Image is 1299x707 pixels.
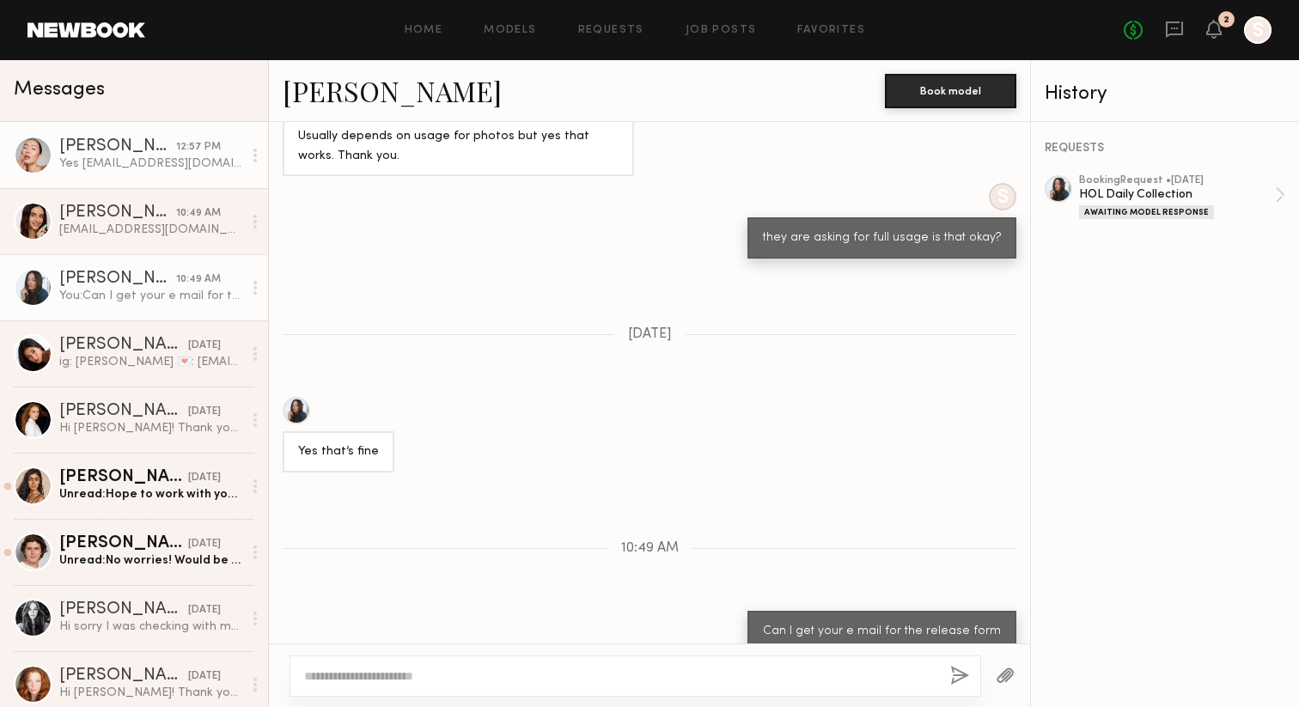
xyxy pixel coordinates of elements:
div: [PERSON_NAME] [59,601,188,619]
div: 10:49 AM [176,271,221,288]
div: [DATE] [188,602,221,619]
div: [PERSON_NAME] [59,403,188,420]
div: Hi sorry I was checking with my agent about availability. I’m not sure I can do it for that low o... [59,619,242,635]
div: Can I get your e mail for the release form [763,622,1001,642]
a: Models [484,25,536,36]
div: [DATE] [188,338,221,354]
button: Book model [885,74,1016,108]
div: [DATE] [188,668,221,685]
a: Job Posts [686,25,757,36]
a: S [1244,16,1272,44]
a: bookingRequest •[DATE]HOL Daily CollectionAwaiting Model Response [1079,175,1285,219]
div: Yes [EMAIL_ADDRESS][DOMAIN_NAME] [59,155,242,172]
a: Home [405,25,443,36]
div: History [1045,84,1285,104]
div: [PERSON_NAME] [59,138,176,155]
span: [DATE] [628,327,672,342]
div: Unread: No worries! Would be great to work together on something else in the future. Thanks for l... [59,552,242,569]
a: Book model [885,82,1016,97]
div: 12:57 PM [176,139,221,155]
div: [PERSON_NAME] [59,204,176,222]
div: [EMAIL_ADDRESS][DOMAIN_NAME] [59,222,242,238]
div: Awaiting Model Response [1079,205,1214,219]
div: [DATE] [188,536,221,552]
div: HOL Daily Collection [1079,186,1275,203]
div: they are asking for full usage is that okay? [763,229,1001,248]
div: 2 [1223,15,1229,25]
div: Unread: Hope to work with you in the future 🤍 [59,486,242,503]
div: [DATE] [188,470,221,486]
div: booking Request • [DATE] [1079,175,1275,186]
a: [PERSON_NAME] [283,72,502,109]
div: REQUESTS [1045,143,1285,155]
div: [PERSON_NAME] [59,667,188,685]
div: [DATE] [188,404,221,420]
div: [PERSON_NAME] [59,337,188,354]
span: Messages [14,80,105,100]
div: Usually depends on usage for photos but yes that works. Thank you. [298,127,619,167]
div: 10:49 AM [176,205,221,222]
div: You: Can I get your e mail for the release form [59,288,242,304]
div: [PERSON_NAME] [59,271,176,288]
div: [PERSON_NAME] [59,535,188,552]
a: Requests [578,25,644,36]
span: 10:49 AM [621,541,679,556]
div: Yes that’s fine [298,442,379,462]
div: ig: [PERSON_NAME] 💌: [EMAIL_ADDRESS][DOMAIN_NAME] [59,354,242,370]
div: Hi [PERSON_NAME]! Thank you so much for reaching out. I have so many bookings coming in that I’m ... [59,685,242,701]
a: Favorites [797,25,865,36]
div: [PERSON_NAME] [59,469,188,486]
div: Hi [PERSON_NAME]! Thank you for reaching out I just got access back to my newbook! I’m currently ... [59,420,242,436]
